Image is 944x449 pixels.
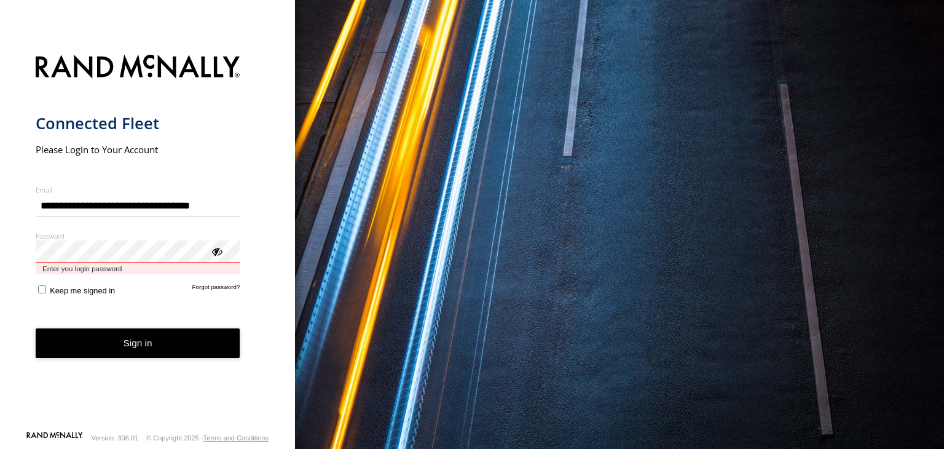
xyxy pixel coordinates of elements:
[192,284,240,295] a: Forgot password?
[92,434,138,442] div: Version: 308.01
[38,285,46,293] input: Keep me signed in
[36,47,260,431] form: main
[36,328,240,359] button: Sign in
[36,52,240,84] img: Rand McNally
[146,434,269,442] div: © Copyright 2025 -
[36,263,240,274] span: Enter you login password
[26,432,83,444] a: Visit our Website
[36,185,240,194] label: Email
[36,143,240,156] h2: Please Login to Your Account
[36,231,240,240] label: Password
[210,245,222,257] div: ViewPassword
[50,286,115,295] span: Keep me signed in
[203,434,269,442] a: Terms and Conditions
[36,113,240,133] h1: Connected Fleet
